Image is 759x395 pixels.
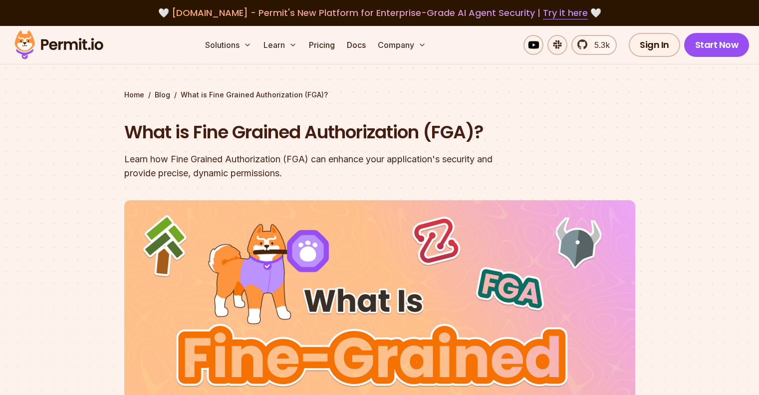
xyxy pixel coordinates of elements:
[571,35,617,55] a: 5.3k
[10,28,108,62] img: Permit logo
[124,120,507,145] h1: What is Fine Grained Authorization (FGA)?
[201,35,255,55] button: Solutions
[172,6,588,19] span: [DOMAIN_NAME] - Permit's New Platform for Enterprise-Grade AI Agent Security |
[155,90,170,100] a: Blog
[124,152,507,180] div: Learn how Fine Grained Authorization (FGA) can enhance your application's security and provide pr...
[343,35,370,55] a: Docs
[124,90,635,100] div: / /
[684,33,750,57] a: Start Now
[24,6,735,20] div: 🤍 🤍
[259,35,301,55] button: Learn
[305,35,339,55] a: Pricing
[588,39,610,51] span: 5.3k
[374,35,430,55] button: Company
[543,6,588,19] a: Try it here
[124,90,144,100] a: Home
[629,33,680,57] a: Sign In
